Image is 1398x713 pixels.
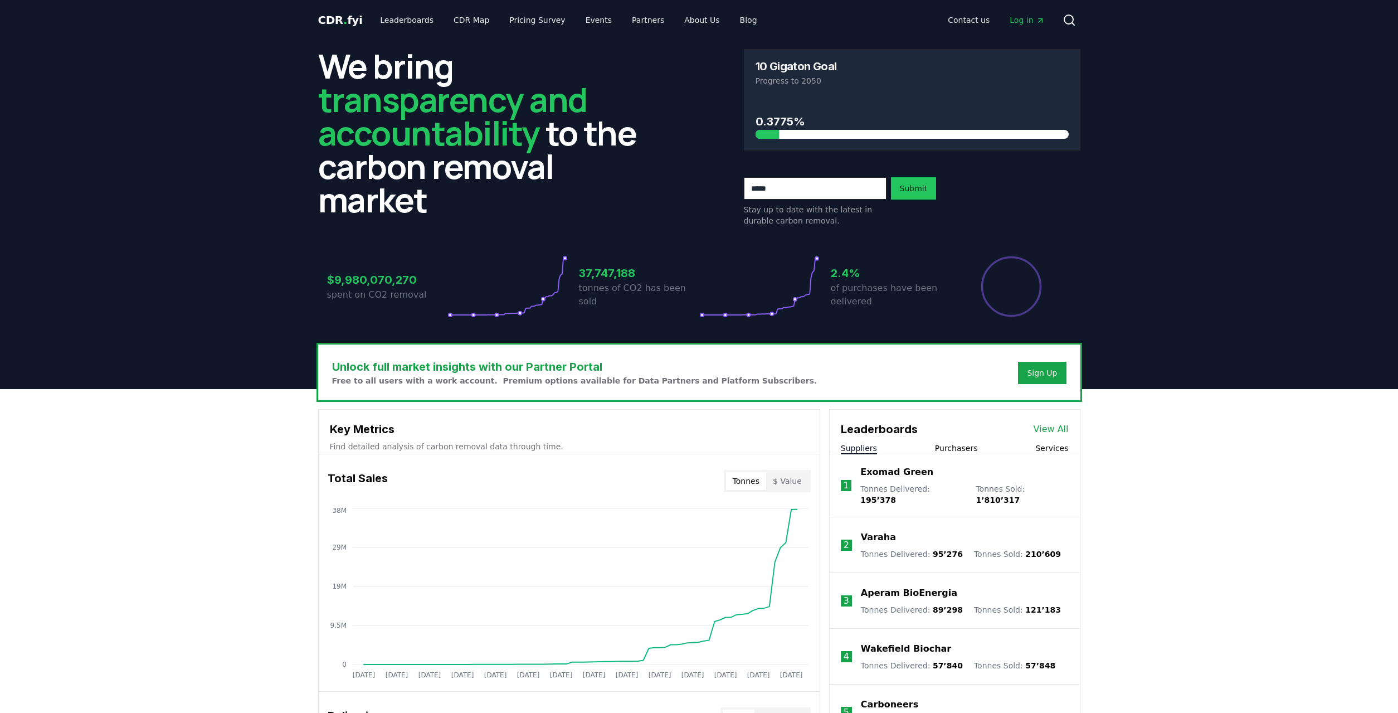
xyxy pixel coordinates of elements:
p: Progress to 2050 [756,75,1069,86]
p: Find detailed analysis of carbon removal data through time. [330,441,808,452]
a: Carboneers [861,698,918,711]
h3: Leaderboards [841,421,918,438]
span: 89’298 [933,605,963,614]
p: Tonnes Sold : [974,604,1061,615]
tspan: 0 [342,661,347,668]
tspan: [DATE] [615,671,638,679]
a: Exomad Green [860,465,933,479]
tspan: [DATE] [747,671,769,679]
p: Tonnes Delivered : [861,549,963,560]
span: 95’276 [933,550,963,559]
button: Sign Up [1018,362,1066,384]
h3: Key Metrics [330,421,808,438]
p: Free to all users with a work account. Premium options available for Data Partners and Platform S... [332,375,817,386]
h3: 10 Gigaton Goal [756,61,837,72]
p: Tonnes Delivered : [860,483,965,506]
p: Tonnes Delivered : [861,604,963,615]
tspan: 19M [332,583,347,590]
h3: 37,747,188 [579,265,699,282]
tspan: [DATE] [549,671,572,679]
p: spent on CO2 removal [327,288,447,302]
a: Leaderboards [371,10,442,30]
span: transparency and accountability [318,76,587,156]
tspan: [DATE] [681,671,704,679]
p: 3 [844,594,849,608]
span: 121’183 [1025,605,1061,614]
button: Submit [891,177,937,200]
button: Tonnes [726,472,766,490]
a: CDR Map [445,10,498,30]
a: Varaha [861,531,896,544]
p: of purchases have been delivered [831,282,951,308]
p: Tonnes Sold : [976,483,1068,506]
tspan: [DATE] [352,671,375,679]
a: Partners [623,10,673,30]
p: Tonnes Sold : [974,549,1061,560]
span: 195’378 [860,496,896,505]
a: Blog [731,10,766,30]
a: Contact us [939,10,998,30]
a: Wakefield Biochar [861,642,951,656]
span: 1’810’317 [976,496,1020,505]
p: 2 [844,539,849,552]
button: $ Value [766,472,808,490]
p: Tonnes Sold : [974,660,1055,671]
h3: 2.4% [831,265,951,282]
h3: Unlock full market insights with our Partner Portal [332,358,817,375]
p: tonnes of CO2 has been sold [579,282,699,308]
button: Purchasers [935,443,978,454]
a: Events [577,10,621,30]
h3: 0.3775% [756,113,1069,130]
a: CDR.fyi [318,12,363,28]
tspan: [DATE] [451,671,474,679]
a: Aperam BioEnergia [861,586,957,600]
span: Log in [1010,14,1044,26]
tspan: [DATE] [484,671,506,679]
span: 57’840 [933,661,963,670]
span: 57’848 [1025,661,1055,670]
tspan: [DATE] [714,671,737,679]
a: Log in [1001,10,1053,30]
span: . [343,13,347,27]
a: Pricing Survey [500,10,574,30]
span: 210’609 [1025,550,1061,559]
h3: $9,980,070,270 [327,271,447,288]
h2: We bring to the carbon removal market [318,49,655,216]
p: 1 [843,479,849,492]
button: Services [1035,443,1068,454]
span: CDR fyi [318,13,363,27]
p: Stay up to date with the latest in durable carbon removal. [744,204,886,226]
a: Sign Up [1027,367,1057,379]
tspan: 9.5M [330,622,346,629]
a: View All [1034,423,1069,436]
tspan: [DATE] [418,671,441,679]
p: 4 [844,650,849,663]
nav: Main [939,10,1053,30]
h3: Total Sales [328,470,388,492]
tspan: 29M [332,544,347,551]
tspan: [DATE] [517,671,539,679]
a: About Us [675,10,728,30]
tspan: [DATE] [780,671,802,679]
p: Tonnes Delivered : [861,660,963,671]
button: Suppliers [841,443,877,454]
nav: Main [371,10,766,30]
tspan: [DATE] [582,671,605,679]
tspan: 38M [332,507,347,515]
tspan: [DATE] [385,671,408,679]
tspan: [DATE] [648,671,671,679]
div: Percentage of sales delivered [980,255,1043,318]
